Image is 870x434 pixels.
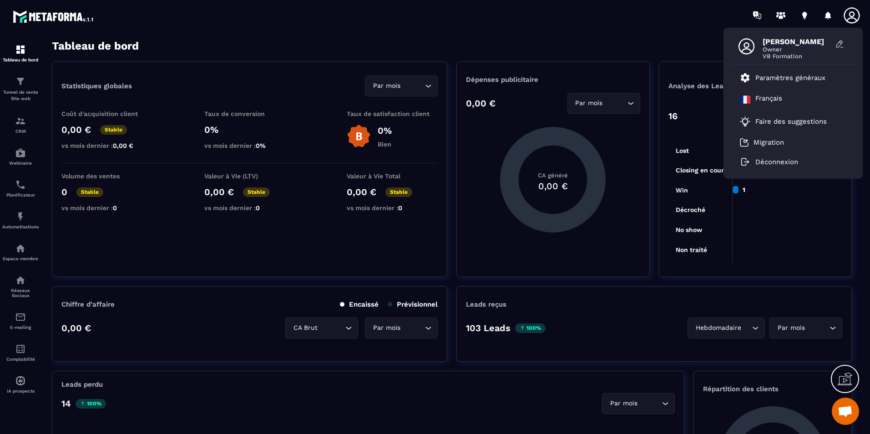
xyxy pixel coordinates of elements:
[61,187,67,197] p: 0
[76,399,106,409] p: 100%
[15,375,26,386] img: automations
[769,318,842,338] div: Search for option
[2,268,39,305] a: social-networksocial-networkRéseaux Sociaux
[76,187,103,197] p: Stable
[2,389,39,394] p: IA prospects
[763,53,831,60] span: VB Formation
[347,187,376,197] p: 0,00 €
[740,116,835,127] a: Faire des suggestions
[319,323,343,333] input: Search for option
[2,37,39,69] a: formationformationTableau de bord
[2,325,39,330] p: E-mailing
[371,81,402,91] span: Par mois
[61,172,152,180] p: Volume des ventes
[378,141,392,148] p: Bien
[605,98,625,108] input: Search for option
[693,323,743,333] span: Hebdomadaire
[371,323,402,333] span: Par mois
[2,161,39,166] p: Webinaire
[755,117,827,126] p: Faire des suggestions
[15,44,26,55] img: formation
[2,89,39,102] p: Tunnel de vente Site web
[2,236,39,268] a: automationsautomationsEspace membre
[703,385,842,393] p: Répartition des clients
[2,129,39,134] p: CRM
[243,187,270,197] p: Stable
[402,81,423,91] input: Search for option
[608,399,639,409] span: Par mois
[291,323,319,333] span: CA Brut
[204,204,295,212] p: vs mois dernier :
[2,337,39,368] a: accountantaccountantComptabilité
[15,116,26,126] img: formation
[204,110,295,117] p: Taux de conversion
[204,172,295,180] p: Valeur à Vie (LTV)
[676,246,707,253] tspan: Non traité
[113,204,117,212] span: 0
[466,98,496,109] p: 0,00 €
[347,110,438,117] p: Taux de satisfaction client
[740,138,784,147] a: Migration
[15,312,26,323] img: email
[402,323,423,333] input: Search for option
[61,300,115,308] p: Chiffre d’affaire
[15,275,26,286] img: social-network
[639,399,660,409] input: Search for option
[61,142,152,149] p: vs mois dernier :
[100,125,127,135] p: Stable
[755,74,825,82] p: Paramètres généraux
[2,109,39,141] a: formationformationCRM
[2,357,39,362] p: Comptabilité
[2,57,39,62] p: Tableau de bord
[365,76,438,96] div: Search for option
[668,82,755,90] p: Analyse des Leads
[398,204,402,212] span: 0
[385,187,412,197] p: Stable
[388,300,438,308] p: Prévisionnel
[340,300,379,308] p: Encaissé
[763,46,831,53] span: Owner
[668,111,678,121] p: 16
[15,343,26,354] img: accountant
[755,94,782,105] p: Français
[61,398,71,409] p: 14
[832,398,859,425] a: Ouvrir le chat
[2,305,39,337] a: emailemailE-mailing
[15,76,26,87] img: formation
[15,179,26,190] img: scheduler
[61,82,132,90] p: Statistiques globales
[676,226,703,233] tspan: No show
[743,323,750,333] input: Search for option
[466,76,640,84] p: Dépenses publicitaire
[466,300,506,308] p: Leads reçus
[285,318,358,338] div: Search for option
[13,8,95,25] img: logo
[602,393,675,414] div: Search for option
[61,380,103,389] p: Leads perdu
[755,158,798,166] p: Déconnexion
[204,124,295,135] p: 0%
[256,142,266,149] span: 0%
[347,172,438,180] p: Valeur à Vie Total
[567,93,640,114] div: Search for option
[113,142,133,149] span: 0,00 €
[740,72,825,83] a: Paramètres généraux
[52,40,139,52] h3: Tableau de bord
[347,124,371,148] img: b-badge-o.b3b20ee6.svg
[378,125,392,136] p: 0%
[2,256,39,261] p: Espace membre
[775,323,807,333] span: Par mois
[2,204,39,236] a: automationsautomationsAutomatisations
[515,323,546,333] p: 100%
[763,37,831,46] span: [PERSON_NAME]
[61,204,152,212] p: vs mois dernier :
[688,318,765,338] div: Search for option
[754,138,784,146] p: Migration
[204,142,295,149] p: vs mois dernier :
[573,98,605,108] span: Par mois
[61,124,91,135] p: 0,00 €
[15,243,26,254] img: automations
[676,147,689,154] tspan: Lost
[347,204,438,212] p: vs mois dernier :
[676,206,705,213] tspan: Décroché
